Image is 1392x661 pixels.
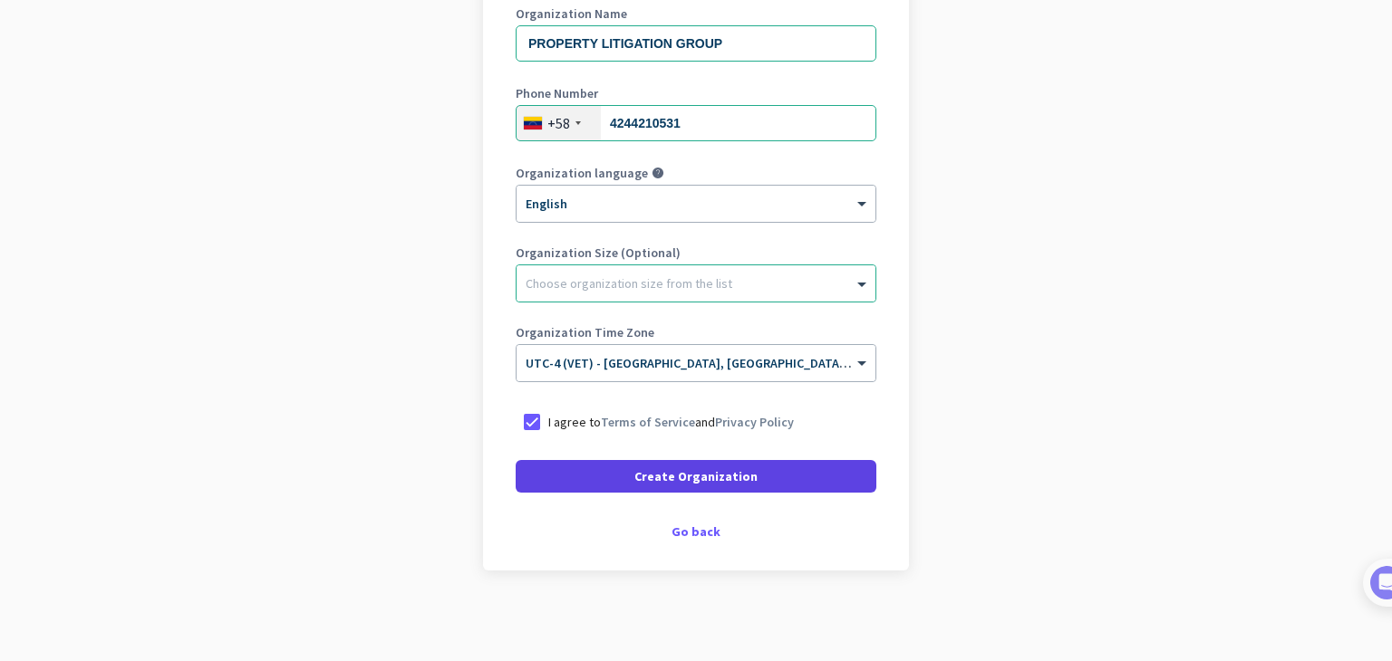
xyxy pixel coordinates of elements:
[601,414,695,430] a: Terms of Service
[516,525,876,538] div: Go back
[516,246,876,259] label: Organization Size (Optional)
[516,87,876,100] label: Phone Number
[715,414,794,430] a: Privacy Policy
[516,460,876,493] button: Create Organization
[516,105,876,141] input: 212-1234567
[516,7,876,20] label: Organization Name
[634,467,758,485] span: Create Organization
[652,167,664,179] i: help
[548,413,794,431] p: I agree to and
[547,114,570,132] div: +58
[516,326,876,339] label: Organization Time Zone
[516,167,648,179] label: Organization language
[516,25,876,62] input: What is the name of your organization?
